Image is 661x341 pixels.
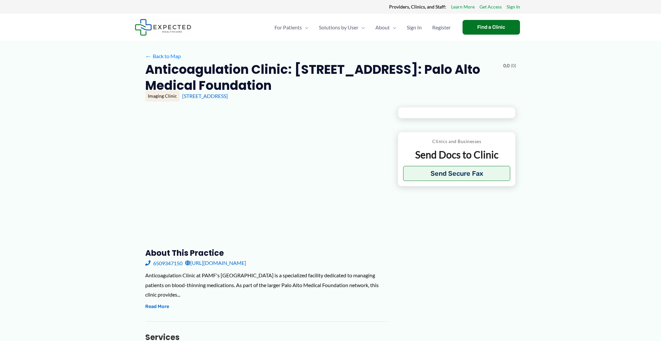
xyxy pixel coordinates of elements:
p: Send Docs to Clinic [403,148,511,161]
h2: Anticoagulation Clinic: [STREET_ADDRESS]: Palo Alto Medical Foundation [145,61,498,94]
a: 6509347150 [145,258,182,268]
p: Clinics and Businesses [403,137,511,146]
button: Send Secure Fax [403,166,511,181]
a: Learn More [451,3,475,11]
strong: Providers, Clinics, and Staff: [389,4,446,9]
div: Imaging Clinic [145,90,180,102]
span: Register [432,16,451,39]
span: Menu Toggle [390,16,396,39]
a: For PatientsMenu Toggle [269,16,314,39]
a: Solutions by UserMenu Toggle [314,16,370,39]
span: 0.0 [503,61,510,70]
img: Expected Healthcare Logo - side, dark font, small [135,19,191,36]
a: AboutMenu Toggle [370,16,401,39]
a: [STREET_ADDRESS] [182,93,228,99]
a: Find a Clinic [463,20,520,35]
a: Register [427,16,456,39]
span: Sign In [407,16,422,39]
nav: Primary Site Navigation [269,16,456,39]
a: Sign In [507,3,520,11]
span: ← [145,53,151,59]
button: Read More [145,303,169,311]
span: For Patients [275,16,302,39]
a: Get Access [480,3,502,11]
span: Menu Toggle [302,16,308,39]
h3: About this practice [145,248,387,258]
div: Anticoagulation Clinic at PAMF's [GEOGRAPHIC_DATA] is a specialized facility dedicated to managin... [145,270,387,300]
a: [URL][DOMAIN_NAME] [185,258,246,268]
span: (0) [511,61,516,70]
a: ←Back to Map [145,51,181,61]
a: Sign In [401,16,427,39]
span: About [375,16,390,39]
span: Solutions by User [319,16,358,39]
span: Menu Toggle [358,16,365,39]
